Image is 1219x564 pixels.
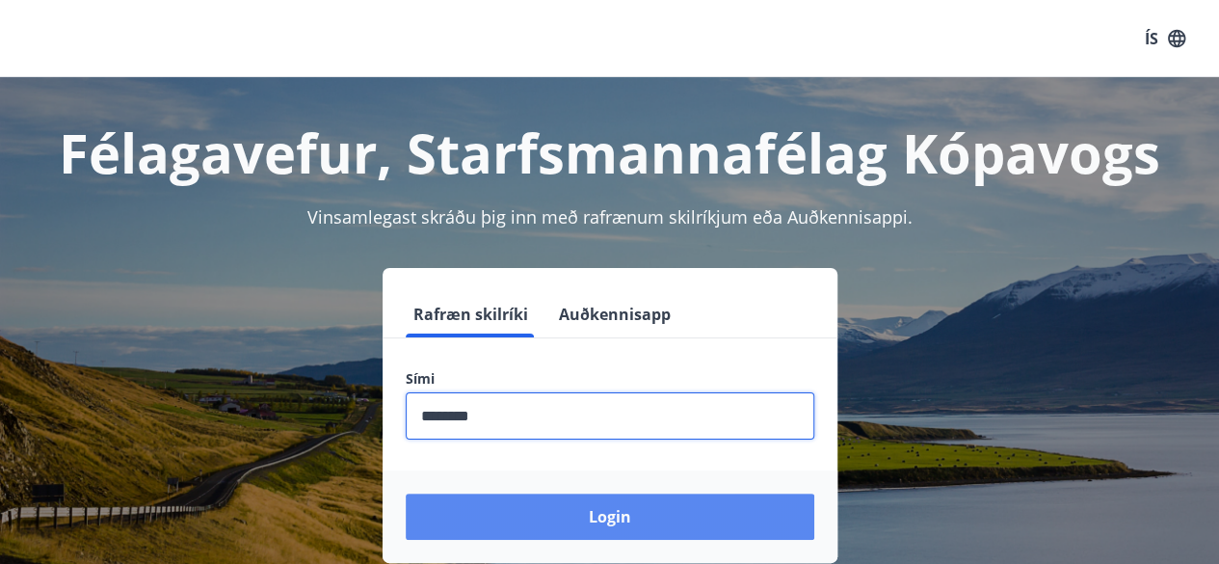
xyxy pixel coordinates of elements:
button: Login [406,494,814,540]
button: ÍS [1134,21,1196,56]
button: Rafræn skilríki [406,291,536,337]
button: Auðkennisapp [551,291,678,337]
label: Sími [406,369,814,389]
span: Vinsamlegast skráðu þig inn með rafrænum skilríkjum eða Auðkennisappi. [307,205,913,228]
h1: Félagavefur, Starfsmannafélag Kópavogs [23,116,1196,189]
